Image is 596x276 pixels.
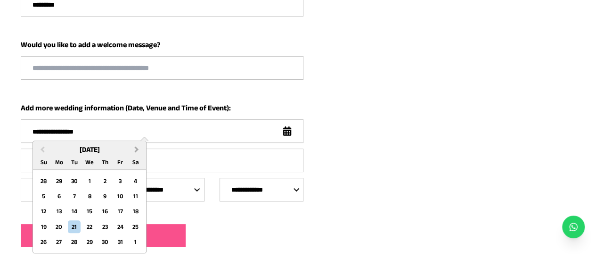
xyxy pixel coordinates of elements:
[114,190,127,202] div: Choose Friday, October 10th, 2025
[21,39,575,50] h6: Would you like to add a welcome message?
[129,175,142,187] div: Choose Saturday, October 4th, 2025
[83,156,96,168] div: We
[68,205,81,217] div: Choose Tuesday, October 14th, 2025
[21,224,186,247] button: Save & continue
[68,235,81,248] div: Choose Tuesday, October 28th, 2025
[37,156,50,168] div: Su
[36,173,143,250] div: month 2025-10
[129,205,142,217] div: Choose Saturday, October 18th, 2025
[83,190,96,202] div: Choose Wednesday, October 8th, 2025
[53,175,65,187] div: Choose Monday, September 29th, 2025
[114,175,127,187] div: Choose Friday, October 3rd, 2025
[37,205,50,217] div: Choose Sunday, October 12th, 2025
[130,142,145,157] button: Next Month
[68,220,81,233] div: Choose Tuesday, October 21st, 2025
[98,235,111,248] div: Choose Thursday, October 30th, 2025
[98,220,111,233] div: Choose Thursday, October 23rd, 2025
[83,205,96,217] div: Choose Wednesday, October 15th, 2025
[129,235,142,248] div: Choose Saturday, November 1st, 2025
[98,156,111,168] div: Th
[53,235,65,248] div: Choose Monday, October 27th, 2025
[83,175,96,187] div: Choose Wednesday, October 1st, 2025
[37,220,50,233] div: Choose Sunday, October 19th, 2025
[33,145,146,154] div: [DATE]
[114,220,127,233] div: Choose Friday, October 24th, 2025
[98,190,111,202] div: Choose Thursday, October 9th, 2025
[53,190,65,202] div: Choose Monday, October 6th, 2025
[53,156,65,168] div: Mo
[21,102,575,114] h6: Add more wedding information (Date, Venue and Time of Event):
[114,156,127,168] div: Fr
[129,190,142,202] div: Choose Saturday, October 11th, 2025
[68,190,81,202] div: Choose Tuesday, October 7th, 2025
[68,175,81,187] div: Choose Tuesday, September 30th, 2025
[98,175,111,187] div: Choose Thursday, October 2nd, 2025
[114,205,127,217] div: Choose Friday, October 17th, 2025
[37,235,50,248] div: Choose Sunday, October 26th, 2025
[37,175,50,187] div: Choose Sunday, September 28th, 2025
[53,220,65,233] div: Choose Monday, October 20th, 2025
[53,205,65,217] div: Choose Monday, October 13th, 2025
[129,156,142,168] div: Sa
[83,220,96,233] div: Choose Wednesday, October 22nd, 2025
[129,220,142,233] div: Choose Saturday, October 25th, 2025
[37,190,50,202] div: Choose Sunday, October 5th, 2025
[83,235,96,248] div: Choose Wednesday, October 29th, 2025
[114,235,127,248] div: Choose Friday, October 31st, 2025
[68,156,81,168] div: Tu
[98,205,111,217] div: Choose Thursday, October 16th, 2025
[34,142,49,157] button: Previous Month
